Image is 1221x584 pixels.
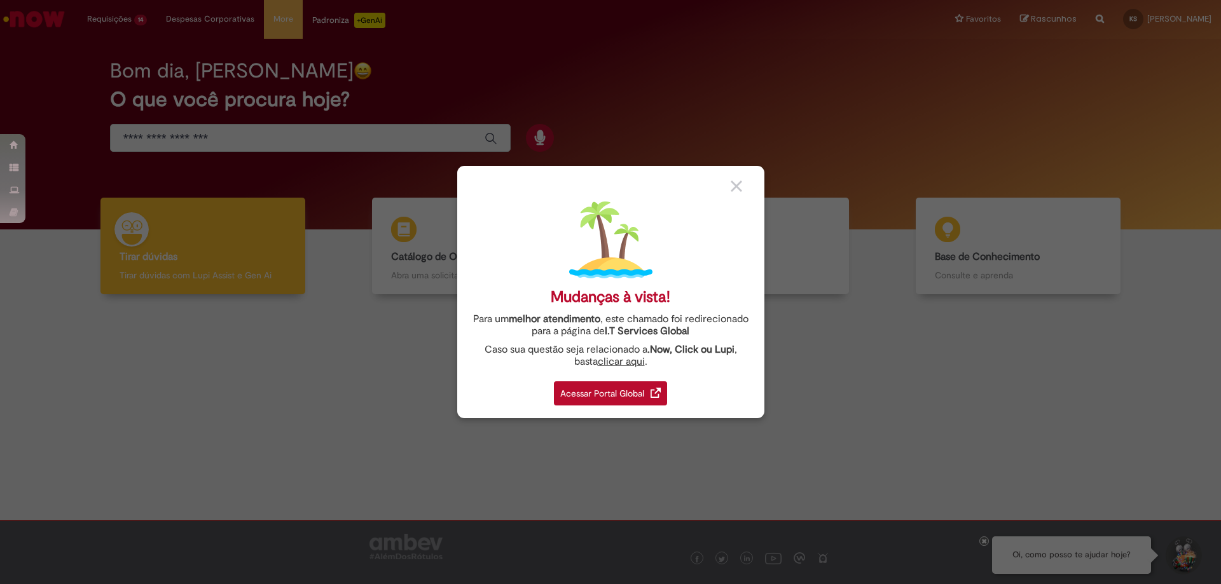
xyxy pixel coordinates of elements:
img: close_button_grey.png [731,180,742,192]
div: Caso sua questão seja relacionado a , basta . [467,344,755,368]
img: island.png [569,198,652,282]
div: Mudanças à vista! [551,288,670,306]
strong: melhor atendimento [509,313,600,325]
a: Acessar Portal Global [554,374,667,405]
a: I.T Services Global [605,318,689,337]
div: Para um , este chamado foi redirecionado para a página de [467,313,755,337]
strong: .Now, Click ou Lupi [647,343,735,356]
img: redirect_link.png [651,388,661,398]
a: clicar aqui [598,348,645,368]
div: Acessar Portal Global [554,381,667,405]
